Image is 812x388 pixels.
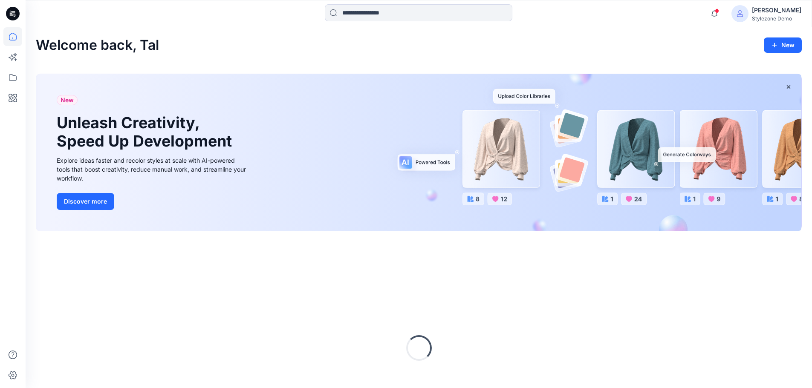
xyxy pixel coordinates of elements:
[57,156,249,183] div: Explore ideas faster and recolor styles at scale with AI-powered tools that boost creativity, red...
[764,37,802,53] button: New
[61,95,74,105] span: New
[36,37,159,53] h2: Welcome back, Tal
[57,193,114,210] button: Discover more
[57,114,236,150] h1: Unleash Creativity, Speed Up Development
[737,10,743,17] svg: avatar
[57,193,249,210] a: Discover more
[752,15,801,22] div: Stylezone Demo
[752,5,801,15] div: [PERSON_NAME]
